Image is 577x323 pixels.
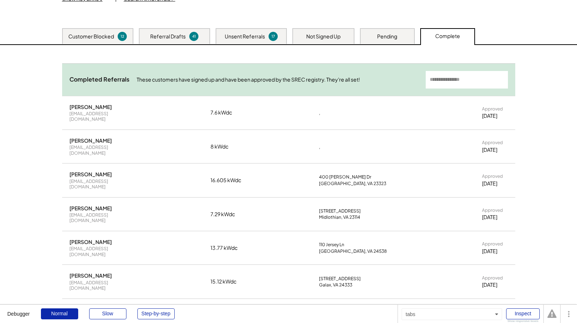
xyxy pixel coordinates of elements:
div: [EMAIL_ADDRESS][DOMAIN_NAME] [69,111,139,122]
div: [DATE] [482,146,497,154]
div: 41 [190,34,197,39]
div: Referral Drafts [150,33,186,40]
div: These customers have signed up and have been approved by the SREC registry. They're all set! [137,76,418,83]
div: [STREET_ADDRESS] [319,208,361,214]
div: 12 [119,34,126,39]
div: Approved [482,275,503,281]
div: 16.605 kWdc [210,177,247,184]
div: Unsent Referrals [225,33,265,40]
div: Inspect [506,308,540,319]
div: [PERSON_NAME] [69,272,112,279]
div: [EMAIL_ADDRESS][DOMAIN_NAME] [69,179,139,190]
div: [PERSON_NAME] [69,137,112,144]
div: Debugger [7,305,30,316]
div: [PERSON_NAME] [69,205,112,211]
div: Customer Blocked [68,33,114,40]
div: 7.29 kWdc [210,211,247,218]
div: 110 Jersey Ln [319,242,344,248]
div: [GEOGRAPHIC_DATA], VA 23323 [319,181,386,187]
div: [EMAIL_ADDRESS][DOMAIN_NAME] [69,280,139,291]
div: Approved [482,241,503,247]
div: Midlothian, VA 23114 [319,214,360,220]
div: , [319,110,320,116]
div: Show responsive boxes [506,320,540,323]
div: Approved [482,106,503,112]
div: Approved [482,207,503,213]
div: [GEOGRAPHIC_DATA], VA 24538 [319,248,387,254]
div: Slow [89,308,126,319]
div: 7.6 kWdc [210,109,247,116]
div: 8 kWdc [210,143,247,150]
div: 13.77 kWdc [210,244,247,252]
div: Complete [435,33,460,40]
div: , [319,144,320,150]
div: [DATE] [482,180,497,187]
div: [DATE] [482,112,497,120]
div: [STREET_ADDRESS] [319,276,361,282]
div: [EMAIL_ADDRESS][DOMAIN_NAME] [69,144,139,156]
div: 15.12 kWdc [210,278,247,285]
div: [DATE] [482,214,497,221]
div: Approved [482,173,503,179]
div: Step-by-step [137,308,175,319]
div: 17 [270,34,277,39]
div: [EMAIL_ADDRESS][DOMAIN_NAME] [69,246,139,257]
div: [PERSON_NAME] [69,104,112,110]
div: Normal [41,308,78,319]
div: 400 [PERSON_NAME] Dr [319,174,371,180]
div: [PERSON_NAME] [69,171,112,177]
div: Pending [377,33,397,40]
div: [PERSON_NAME] [69,239,112,245]
div: Approved [482,140,503,146]
div: tabs [402,308,502,320]
div: [DATE] [482,248,497,255]
div: [EMAIL_ADDRESS][DOMAIN_NAME] [69,212,139,224]
div: [DATE] [482,281,497,289]
div: Galax, VA 24333 [319,282,352,288]
div: Not Signed Up [306,33,341,40]
div: Completed Referrals [69,76,129,83]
